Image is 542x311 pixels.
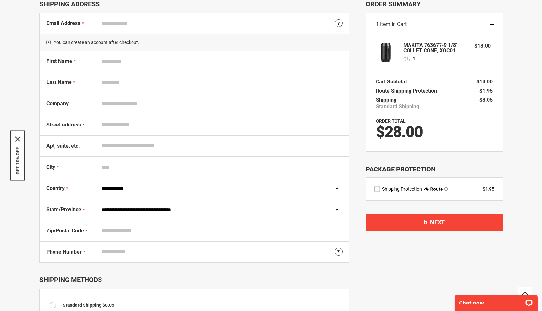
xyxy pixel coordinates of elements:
span: Apt, suite, etc. [46,143,80,149]
strong: Order Total [376,118,406,124]
span: $8.05 [479,97,493,103]
iframe: LiveChat chat widget [450,290,542,311]
span: Standard Shipping [63,303,101,308]
span: Zip/Postal Code [46,228,84,234]
span: 1 [413,55,415,62]
svg: close icon [15,137,20,142]
img: MAKITA 763677-9 1/8" COLLET CONE, XOC01 [376,43,395,62]
span: City [46,164,55,170]
button: Close [15,137,20,142]
span: $18.00 [476,79,493,85]
span: Learn more [444,187,448,191]
th: Route Shipping Protection [376,86,440,96]
span: You can create an account after checkout. [40,34,349,51]
div: $1.95 [483,186,494,192]
strong: MAKITA 763677-9 1/8" COLLET CONE, XOC01 [403,43,468,53]
th: Cart Subtotal [376,77,410,86]
span: Company [46,100,69,107]
span: Country [46,185,65,191]
span: Qty [403,56,410,61]
div: Shipping Methods [39,276,349,284]
span: $1.95 [479,88,493,94]
button: Next [366,214,503,231]
span: 1 [376,21,379,27]
div: route shipping protection selector element [374,186,494,192]
span: Shipping Protection [382,186,422,192]
span: Email Address [46,20,80,26]
span: Shipping [376,97,396,103]
span: $8.05 [102,303,114,308]
span: $18.00 [474,43,491,49]
span: Last Name [46,79,72,85]
span: Next [430,219,445,226]
span: First Name [46,58,72,64]
span: Standard Shipping [376,103,419,110]
span: Item in Cart [380,21,407,27]
span: Phone Number [46,249,82,255]
button: GET 10% OFF [15,147,20,175]
span: Street address [46,122,81,128]
div: Package Protection [366,165,503,174]
span: State/Province [46,206,81,213]
span: $28.00 [376,123,423,141]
